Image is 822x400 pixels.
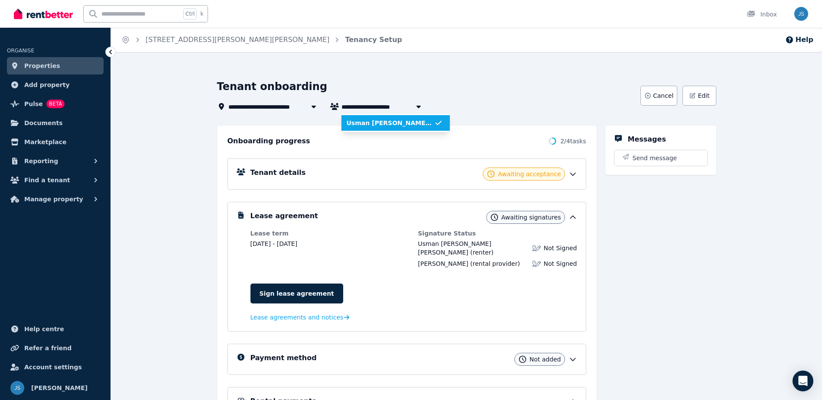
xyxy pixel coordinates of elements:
h5: Messages [628,134,666,145]
span: Not Signed [543,244,577,252]
img: Lease not signed [532,259,541,268]
h2: Onboarding progress [227,136,310,146]
img: RentBetter [14,7,73,20]
div: (renter) [418,239,527,257]
span: Documents [24,118,63,128]
span: Marketplace [24,137,66,147]
h5: Lease agreement [250,211,318,221]
img: Junaid Saeed Khan [794,7,808,21]
img: Lease not signed [532,244,541,252]
span: Usman [PERSON_NAME] [PERSON_NAME] [347,119,434,127]
div: Open Intercom Messenger [793,371,813,391]
span: Tenancy Setup [345,35,402,45]
span: Usman [PERSON_NAME] [PERSON_NAME] [418,240,491,256]
div: Inbox [747,10,777,19]
h5: Payment method [250,353,317,363]
span: [PERSON_NAME] [31,383,88,393]
button: Edit [682,86,716,106]
span: Pulse [24,99,43,109]
span: Not Signed [543,259,577,268]
span: Awaiting acceptance [498,170,561,178]
dt: Lease term [250,229,409,238]
a: Properties [7,57,104,74]
a: Documents [7,114,104,132]
span: Ctrl [183,8,197,19]
a: Account settings [7,358,104,376]
span: ORGANISE [7,48,34,54]
span: Properties [24,61,60,71]
div: (rental provider) [418,259,520,268]
span: 2 / 4 tasks [560,137,586,145]
button: Cancel [640,86,677,106]
dt: Signature Status [418,229,577,238]
dd: [DATE] - [DATE] [250,239,409,248]
span: Reporting [24,156,58,166]
h5: Tenant details [250,168,306,178]
button: Reporting [7,152,104,170]
span: BETA [46,100,65,108]
span: Find a tenant [24,175,70,185]
span: Help centre [24,324,64,334]
a: Marketplace [7,133,104,151]
span: Send message [633,154,677,162]
a: PulseBETA [7,95,104,113]
button: Help [785,35,813,45]
a: Help centre [7,320,104,338]
button: Send message [614,150,707,166]
h1: Tenant onboarding [217,80,328,94]
span: Awaiting signatures [501,213,561,222]
button: Manage property [7,190,104,208]
img: Junaid Saeed Khan [10,381,24,395]
a: [STREET_ADDRESS][PERSON_NAME][PERSON_NAME] [146,35,329,44]
a: Lease agreements and notices [250,313,350,322]
span: Refer a friend [24,343,71,353]
span: k [200,10,203,17]
span: Edit [698,91,709,100]
span: Add property [24,80,70,90]
span: Lease agreements and notices [250,313,344,322]
a: Sign lease agreement [250,284,343,303]
button: Find a tenant [7,171,104,189]
span: Manage property [24,194,83,204]
span: [PERSON_NAME] [418,260,468,267]
a: Add property [7,76,104,94]
nav: Breadcrumb [111,28,413,52]
span: Cancel [653,91,673,100]
span: Account settings [24,362,82,372]
a: Refer a friend [7,339,104,357]
span: Not added [530,355,561,364]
